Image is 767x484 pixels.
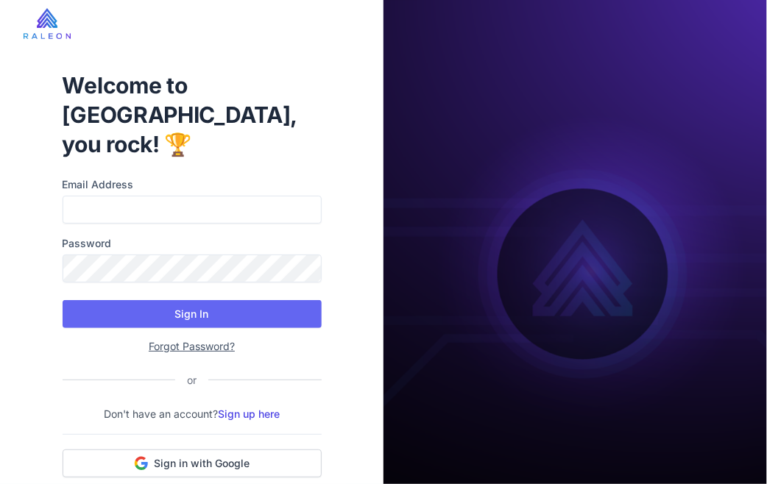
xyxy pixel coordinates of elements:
[155,456,250,471] span: Sign in with Google
[175,372,208,388] div: or
[24,8,71,39] img: raleon-logo-whitebg.9aac0268.jpg
[63,300,322,328] button: Sign In
[63,406,322,422] p: Don't have an account?
[149,340,235,352] a: Forgot Password?
[63,177,322,193] label: Email Address
[63,235,322,252] label: Password
[218,408,280,420] a: Sign up here
[63,449,322,477] button: Sign in with Google
[63,71,322,159] h1: Welcome to [GEOGRAPHIC_DATA], you rock! 🏆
